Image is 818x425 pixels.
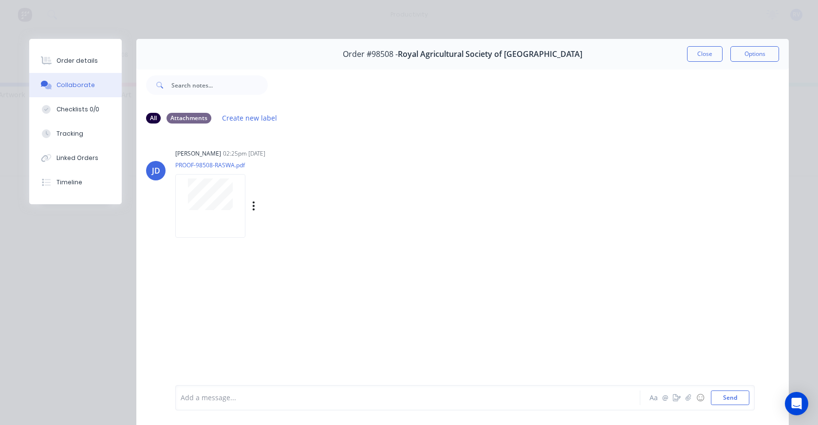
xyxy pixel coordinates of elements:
[146,113,161,124] div: All
[171,75,268,95] input: Search notes...
[175,161,354,169] p: PROOF-98508-RASWA.pdf
[56,154,98,162] div: Linked Orders
[223,149,265,158] div: 02:25pm [DATE]
[152,165,160,177] div: JD
[29,146,122,170] button: Linked Orders
[29,122,122,146] button: Tracking
[659,392,671,404] button: @
[29,49,122,73] button: Order details
[648,392,659,404] button: Aa
[29,73,122,97] button: Collaborate
[56,105,99,114] div: Checklists 0/0
[343,50,398,59] span: Order #98508 -
[56,81,95,89] div: Collaborate
[29,97,122,122] button: Checklists 0/0
[56,178,82,187] div: Timeline
[711,390,749,405] button: Send
[398,50,582,59] span: Royal Agricultural Society of [GEOGRAPHIC_DATA]
[694,392,706,404] button: ☺
[56,56,98,65] div: Order details
[217,111,282,124] button: Create new label
[730,46,779,62] button: Options
[167,113,211,124] div: Attachments
[175,149,221,158] div: [PERSON_NAME]
[687,46,723,62] button: Close
[56,129,83,138] div: Tracking
[29,170,122,195] button: Timeline
[785,392,808,415] div: Open Intercom Messenger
